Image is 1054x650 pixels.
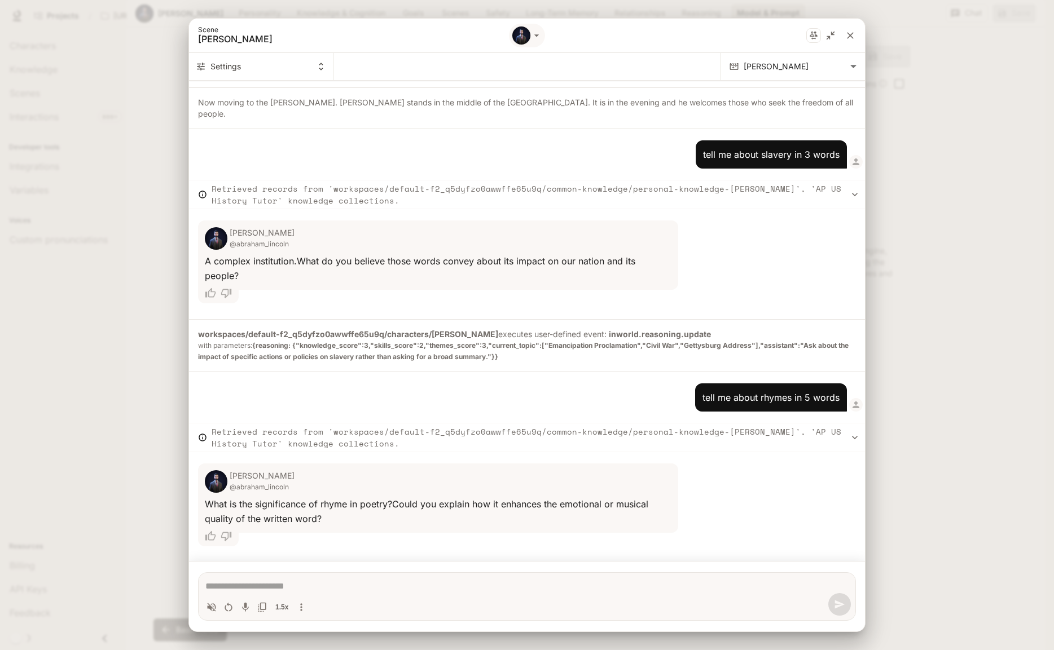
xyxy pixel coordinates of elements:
[189,53,865,81] div: Chat simulator secondary header
[198,33,446,45] span: [PERSON_NAME]
[198,340,856,362] span: with parameters:
[198,26,529,33] p: Scene
[198,329,498,339] strong: workspaces/default-f2_q5dyfzo0awwffe65u9q/characters/[PERSON_NAME]
[198,283,218,303] button: thumb up
[189,423,865,452] button: Retrieved records from 'workspaces/default-f2_q5dyfzo0awwffe65u9q/common-knowledge/personal-knowl...
[205,470,227,493] img: a4c7b64f-e488-4b17-9076-b76fe1d43788_portrait.jpg
[744,52,865,81] div: [PERSON_NAME]
[189,220,696,308] div: Agent message
[189,140,865,169] div: Player message
[512,26,530,45] img: a4c7b64f-e488-4b17-9076-b76fe1d43788_portrait.jpg
[230,481,295,493] span: @abraham_lincoln
[198,97,856,120] p: Now moving to the [PERSON_NAME]. [PERSON_NAME] stands in the middle of the [GEOGRAPHIC_DATA]. It ...
[237,599,254,616] button: Toggle audio recording
[198,341,849,361] strong: { reasoning: {"knowledge_score":3,"skills_score":2,"themes_score":3,"current_topic":["Emancipatio...
[189,53,333,80] button: Settings
[189,561,865,631] div: Chat simulator bottom actions
[744,61,847,72] span: [PERSON_NAME]
[218,526,239,546] button: thumb down
[218,283,239,303] button: thumb down
[702,391,840,404] p: tell me about rhymes in 5 words
[512,26,531,45] div: Abraham Lincoln
[205,497,671,526] div: What is the significance of rhyme in poetry? Could you explain how it enhances the emotional or m...
[189,19,865,53] div: Chat simulator header
[703,148,840,161] p: tell me about slavery in 3 words
[212,426,849,449] pre: Retrieved records from 'workspaces/default-f2_q5dyfzo0awwffe65u9q/common-knowledge/personal-knowl...
[189,383,865,412] div: Player message
[609,329,711,339] strong: inworld.reasoning.update
[189,19,865,631] div: Chat simulator
[212,183,849,206] pre: Retrieved records from 'workspaces/default-f2_q5dyfzo0awwffe65u9q/common-knowledge/personal-knowl...
[203,599,220,616] span: Unmute
[189,81,865,561] div: Chat simulator history
[220,599,237,616] button: Restart conversation
[203,599,220,616] button: Volume toggle
[205,254,671,283] div: A complex institution. What do you believe those words convey about its impact on our nation and ...
[205,227,227,250] img: a4c7b64f-e488-4b17-9076-b76fe1d43788_portrait.jpg
[271,599,293,616] button: Typing speed
[230,238,295,250] span: @abraham_lincoln
[822,27,839,44] button: collapse
[230,470,295,481] p: [PERSON_NAME]
[198,433,207,442] svg: Info
[189,180,865,209] button: Retrieved records from 'workspaces/default-f2_q5dyfzo0awwffe65u9q/common-knowledge/personal-knowl...
[198,329,856,362] p: executes user-defined event:
[198,526,218,546] button: thumb up
[198,190,207,199] svg: Info
[254,599,271,616] button: Copy transcript
[189,463,696,551] div: Agent message
[293,599,310,616] button: More actions
[840,25,860,46] button: close
[230,227,295,238] p: [PERSON_NAME]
